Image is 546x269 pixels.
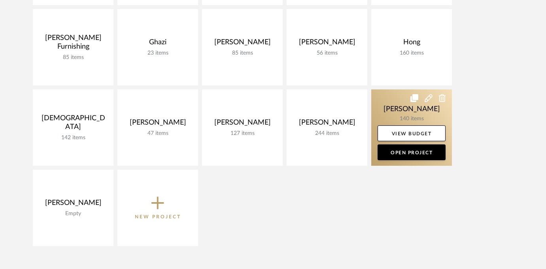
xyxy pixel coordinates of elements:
[293,38,361,50] div: [PERSON_NAME]
[293,50,361,57] div: 56 items
[39,34,107,54] div: [PERSON_NAME] Furnishing
[293,118,361,130] div: [PERSON_NAME]
[39,114,107,134] div: [DEMOGRAPHIC_DATA]
[39,210,107,217] div: Empty
[124,118,192,130] div: [PERSON_NAME]
[378,50,446,57] div: 160 items
[117,170,198,246] button: New Project
[208,130,276,137] div: 127 items
[39,199,107,210] div: [PERSON_NAME]
[208,118,276,130] div: [PERSON_NAME]
[39,134,107,141] div: 142 items
[378,125,446,141] a: View Budget
[124,50,192,57] div: 23 items
[39,54,107,61] div: 85 items
[124,130,192,137] div: 47 items
[124,38,192,50] div: Ghazi
[378,38,446,50] div: Hong
[378,144,446,160] a: Open Project
[208,38,276,50] div: [PERSON_NAME]
[293,130,361,137] div: 244 items
[135,213,181,221] p: New Project
[208,50,276,57] div: 85 items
